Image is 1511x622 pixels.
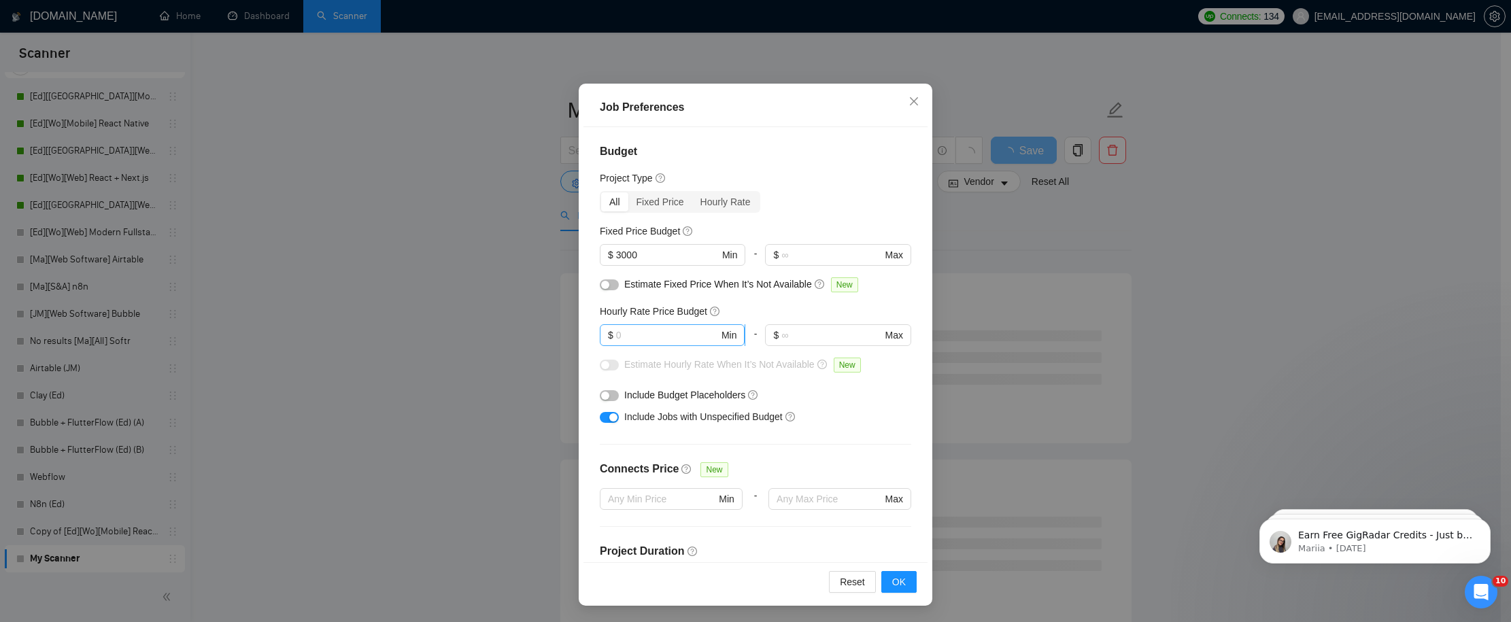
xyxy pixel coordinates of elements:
[748,390,759,400] span: question-circle
[781,247,882,262] input: ∞
[777,491,882,506] input: Any Max Price
[881,571,917,593] button: OK
[773,328,779,343] span: $
[815,279,826,290] span: question-circle
[885,491,903,506] span: Max
[909,96,919,107] span: close
[624,390,745,400] span: Include Budget Placeholders
[608,247,613,262] span: $
[885,247,903,262] span: Max
[1493,576,1508,587] span: 10
[600,461,679,477] h4: Connects Price
[710,306,721,317] span: question-circle
[681,464,692,474] span: question-circle
[600,304,707,319] h5: Hourly Rate Price Budget
[722,247,738,262] span: Min
[624,359,815,370] span: Estimate Hourly Rate When It’s Not Available
[601,192,628,211] div: All
[608,328,613,343] span: $
[781,328,882,343] input: ∞
[687,546,698,557] span: question-circle
[831,277,858,292] span: New
[829,571,876,593] button: Reset
[1465,576,1497,608] iframe: Intercom live chat
[840,574,865,589] span: Reset
[624,411,783,422] span: Include Jobs with Unspecified Budget
[1239,490,1511,585] iframe: Intercom notifications message
[600,99,911,116] div: Job Preferences
[745,244,765,277] div: -
[817,359,828,370] span: question-circle
[892,574,906,589] span: OK
[683,226,694,237] span: question-circle
[785,411,796,422] span: question-circle
[885,328,903,343] span: Max
[721,328,737,343] span: Min
[608,491,716,506] input: Any Min Price
[616,328,719,343] input: 0
[896,84,932,120] button: Close
[628,192,692,211] div: Fixed Price
[656,173,666,184] span: question-circle
[773,247,779,262] span: $
[745,324,765,357] div: -
[692,192,759,211] div: Hourly Rate
[624,279,812,290] span: Estimate Fixed Price When It’s Not Available
[600,543,911,559] h4: Project Duration
[616,247,719,262] input: 0
[600,143,911,160] h4: Budget
[719,491,734,506] span: Min
[600,224,680,239] h5: Fixed Price Budget
[700,462,728,477] span: New
[743,488,768,526] div: -
[600,171,653,186] h5: Project Type
[834,358,861,373] span: New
